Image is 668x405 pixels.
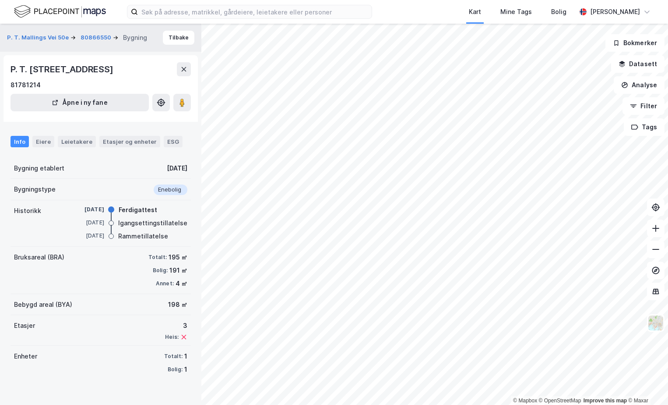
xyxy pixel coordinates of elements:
[69,206,104,213] div: [DATE]
[14,184,56,195] div: Bygningstype
[184,364,187,375] div: 1
[69,232,104,240] div: [DATE]
[513,398,537,404] a: Mapbox
[167,163,187,174] div: [DATE]
[169,252,187,263] div: 195 ㎡
[14,4,106,19] img: logo.f888ab2527a4732fd821a326f86c7f29.svg
[14,351,37,362] div: Enheter
[123,32,147,43] div: Bygning
[14,206,41,216] div: Historikk
[118,218,187,228] div: Igangsettingstillatelse
[69,219,104,227] div: [DATE]
[163,31,194,45] button: Tilbake
[622,97,664,115] button: Filter
[14,320,35,331] div: Etasjer
[32,136,54,147] div: Eiere
[103,138,157,146] div: Etasjer og enheter
[169,265,187,276] div: 191 ㎡
[138,5,372,18] input: Søk på adresse, matrikkel, gårdeiere, leietakere eller personer
[7,33,70,42] button: P. T. Mallings Vei 50e
[624,118,664,136] button: Tags
[164,136,183,147] div: ESG
[148,254,167,261] div: Totalt:
[168,299,187,310] div: 198 ㎡
[647,315,664,331] img: Z
[611,55,664,73] button: Datasett
[14,163,64,174] div: Bygning etablert
[551,7,566,17] div: Bolig
[605,34,664,52] button: Bokmerker
[119,205,157,215] div: Ferdigattest
[165,334,179,341] div: Heis:
[165,320,187,331] div: 3
[624,363,668,405] iframe: Chat Widget
[469,7,481,17] div: Kart
[168,366,183,373] div: Bolig:
[624,363,668,405] div: Kontrollprogram for chat
[11,136,29,147] div: Info
[14,252,64,263] div: Bruksareal (BRA)
[614,76,664,94] button: Analyse
[58,136,96,147] div: Leietakere
[184,351,187,362] div: 1
[81,33,113,42] button: 80866550
[11,94,149,111] button: Åpne i ny fane
[539,398,581,404] a: OpenStreetMap
[164,353,183,360] div: Totalt:
[11,80,41,90] div: 81781214
[11,62,115,76] div: P. T. [STREET_ADDRESS]
[156,280,174,287] div: Annet:
[118,231,168,242] div: Rammetillatelse
[500,7,532,17] div: Mine Tags
[176,278,187,289] div: 4 ㎡
[153,267,168,274] div: Bolig:
[14,299,72,310] div: Bebygd areal (BYA)
[584,398,627,404] a: Improve this map
[590,7,640,17] div: [PERSON_NAME]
